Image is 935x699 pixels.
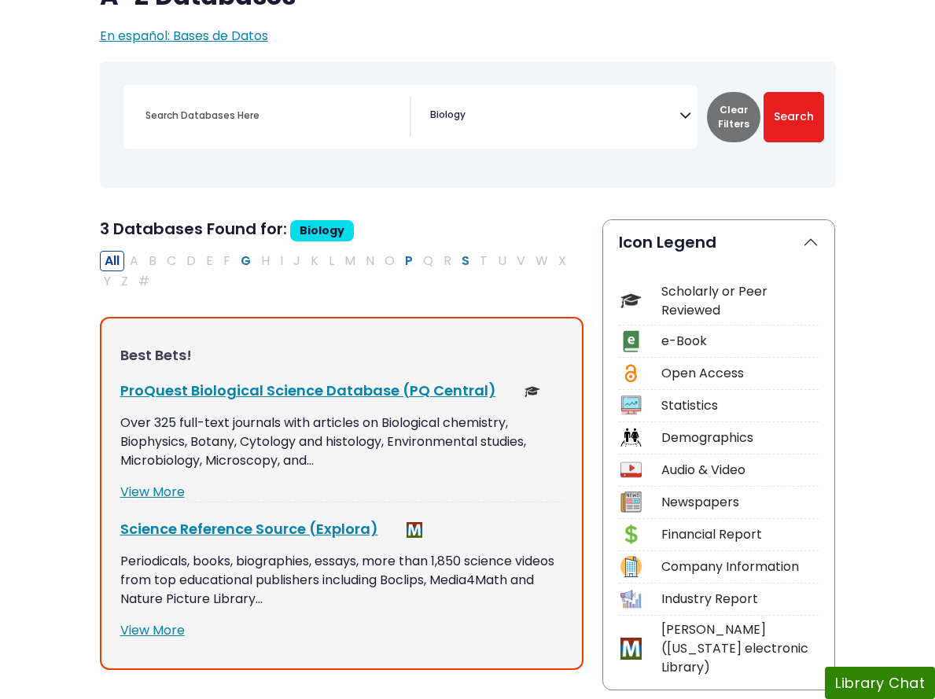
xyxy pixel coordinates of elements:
[620,638,642,659] img: Icon MeL (Michigan electronic Library)
[120,552,564,609] p: Periodicals, books, biographies, essays, more than 1,850 science videos from top educational publ...
[120,347,564,364] h3: Best Bets!
[825,667,935,699] button: Library Chat
[120,483,185,501] a: View More
[469,111,476,123] textarea: Search
[100,27,268,45] a: En español: Bases de Datos
[120,381,496,400] a: ProQuest Biological Science Database (PQ Central)
[136,105,410,127] input: Search database by title or keyword
[661,557,819,576] div: Company Information
[661,332,819,351] div: e-Book
[620,427,642,448] img: Icon Demographics
[100,61,836,188] nav: Search filters
[457,251,474,271] button: Filter Results S
[120,519,378,539] a: Science Reference Source (Explora)
[661,282,819,320] div: Scholarly or Peer Reviewed
[661,590,819,609] div: Industry Report
[661,493,819,512] div: Newspapers
[620,556,642,577] img: Icon Company Information
[620,290,642,311] img: Icon Scholarly or Peer Reviewed
[236,251,256,271] button: Filter Results G
[424,108,466,122] li: Biology
[603,220,834,264] button: Icon Legend
[620,491,642,513] img: Icon Newspapers
[621,362,641,384] img: Icon Open Access
[400,251,418,271] button: Filter Results P
[120,621,185,639] a: View More
[100,251,572,289] div: Alpha-list to filter by first letter of database name
[120,414,564,470] p: Over 325 full-text journals with articles on Biological chemistry, Biophysics, Botany, Cytology a...
[764,92,824,142] button: Submit for Search Results
[100,251,124,271] button: All
[661,396,819,415] div: Statistics
[525,384,540,399] img: Scholarly or Peer Reviewed
[407,522,422,538] img: MeL (Michigan electronic Library)
[100,218,287,240] span: 3 Databases Found for:
[620,395,642,416] img: Icon Statistics
[620,459,642,480] img: Icon Audio & Video
[661,461,819,480] div: Audio & Video
[707,92,760,142] button: Clear Filters
[661,620,819,677] div: [PERSON_NAME] ([US_STATE] electronic Library)
[620,524,642,545] img: Icon Financial Report
[661,429,819,447] div: Demographics
[620,588,642,609] img: Icon Industry Report
[661,525,819,544] div: Financial Report
[661,364,819,383] div: Open Access
[290,220,354,241] span: Biology
[430,108,466,122] span: Biology
[620,330,642,351] img: Icon e-Book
